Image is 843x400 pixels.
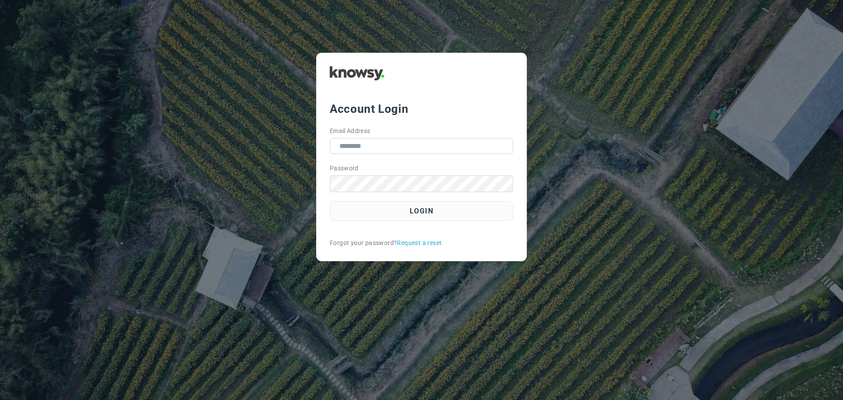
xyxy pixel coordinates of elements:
[330,238,513,248] div: Forgot your password?
[330,201,513,221] button: Login
[330,164,359,173] label: Password
[397,238,442,248] a: Request a reset
[330,126,371,136] label: Email Address
[330,101,513,117] div: Account Login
